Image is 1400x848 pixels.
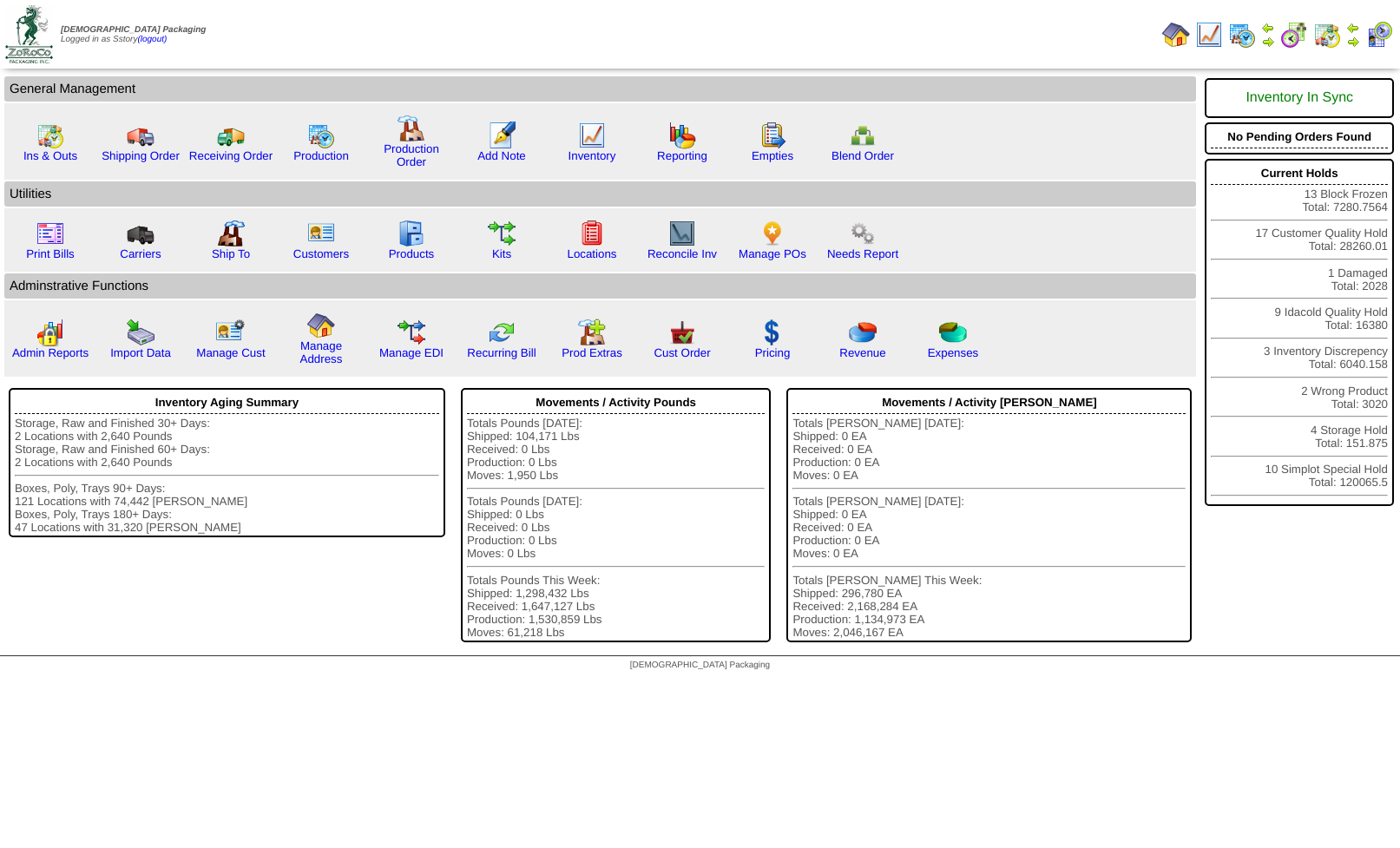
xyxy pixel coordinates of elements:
[849,122,877,149] img: network.png
[1346,35,1360,49] img: arrowright.gif
[61,25,206,35] span: [DEMOGRAPHIC_DATA] Packaging
[488,122,516,149] img: orders.gif
[928,346,979,359] a: Expenses
[26,247,75,260] a: Print Bills
[492,247,511,260] a: Kits
[110,346,171,359] a: Import Data
[127,319,154,346] img: import.gif
[379,346,444,359] a: Manage EDI
[849,319,877,346] img: pie_chart.png
[196,346,265,359] a: Manage Cust
[657,149,707,162] a: Reporting
[1205,159,1394,506] div: 13 Block Frozen Total: 7280.7564 17 Customer Quality Hold Total: 28260.01 1 Damaged Total: 2028 9...
[827,247,898,260] a: Needs Report
[1346,21,1360,35] img: arrowleft.gif
[1211,126,1388,148] div: No Pending Orders Found
[61,25,206,44] span: Logged in as Sstory
[1261,21,1275,35] img: arrowleft.gif
[398,319,425,346] img: edi.gif
[647,247,717,260] a: Reconcile Inv
[562,346,622,359] a: Prod Extras
[15,391,439,414] div: Inventory Aging Summary
[307,220,335,247] img: customers.gif
[1365,21,1393,49] img: calendarcustomer.gif
[467,391,766,414] div: Movements / Activity Pounds
[569,149,616,162] a: Inventory
[578,319,606,346] img: prodextras.gif
[300,339,343,365] a: Manage Address
[398,115,425,142] img: factory.gif
[36,220,64,247] img: invoice2.gif
[137,35,167,44] a: (logout)
[1261,35,1275,49] img: arrowright.gif
[567,247,616,260] a: Locations
[668,220,696,247] img: line_graph2.gif
[578,122,606,149] img: line_graph.gif
[668,319,696,346] img: cust_order.png
[127,122,154,149] img: truck.gif
[477,149,526,162] a: Add Note
[4,273,1196,299] td: Adminstrative Functions
[12,346,89,359] a: Admin Reports
[23,149,77,162] a: Ins & Outs
[755,346,791,359] a: Pricing
[217,220,245,247] img: factory2.gif
[389,247,435,260] a: Products
[217,122,245,149] img: truck2.gif
[293,149,349,162] a: Production
[1313,21,1341,49] img: calendarinout.gif
[120,247,161,260] a: Carriers
[215,319,247,346] img: managecust.png
[792,417,1186,639] div: Totals [PERSON_NAME] [DATE]: Shipped: 0 EA Received: 0 EA Production: 0 EA Moves: 0 EA Totals [PE...
[36,122,64,149] img: calendarinout.gif
[467,417,766,639] div: Totals Pounds [DATE]: Shipped: 104,171 Lbs Received: 0 Lbs Production: 0 Lbs Moves: 1,950 Lbs Tot...
[1280,21,1308,49] img: calendarblend.gif
[759,122,786,149] img: workorder.gif
[1195,21,1223,49] img: line_graph.gif
[939,319,967,346] img: pie_chart2.png
[293,247,349,260] a: Customers
[36,319,64,346] img: graph2.png
[5,5,53,63] img: zoroco-logo-small.webp
[307,312,335,339] img: home.gif
[1211,162,1388,185] div: Current Holds
[1162,21,1190,49] img: home.gif
[831,149,894,162] a: Blend Order
[4,76,1196,102] td: General Management
[792,391,1186,414] div: Movements / Activity [PERSON_NAME]
[15,417,439,534] div: Storage, Raw and Finished 30+ Days: 2 Locations with 2,640 Pounds Storage, Raw and Finished 60+ D...
[759,220,786,247] img: po.png
[752,149,793,162] a: Empties
[488,220,516,247] img: workflow.gif
[488,319,516,346] img: reconcile.gif
[102,149,180,162] a: Shipping Order
[668,122,696,149] img: graph.gif
[4,181,1196,207] td: Utilities
[578,220,606,247] img: locations.gif
[307,122,335,149] img: calendarprod.gif
[467,346,536,359] a: Recurring Bill
[759,319,786,346] img: dollar.gif
[1228,21,1256,49] img: calendarprod.gif
[127,220,154,247] img: truck3.gif
[189,149,273,162] a: Receiving Order
[839,346,885,359] a: Revenue
[212,247,250,260] a: Ship To
[630,661,770,670] span: [DEMOGRAPHIC_DATA] Packaging
[398,220,425,247] img: cabinet.gif
[849,220,877,247] img: workflow.png
[654,346,710,359] a: Cust Order
[1211,82,1388,115] div: Inventory In Sync
[384,142,439,168] a: Production Order
[739,247,806,260] a: Manage POs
